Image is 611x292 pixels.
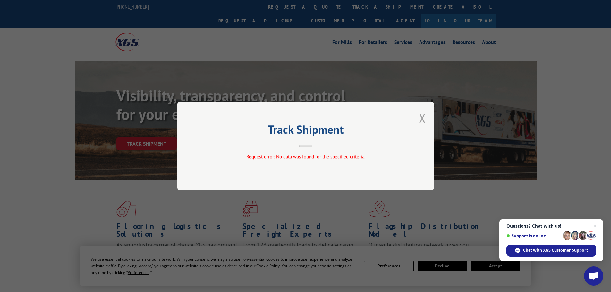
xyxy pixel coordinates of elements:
span: Questions? Chat with us! [506,223,596,229]
span: Support is online [506,233,560,238]
button: Close modal [419,110,426,127]
span: Close chat [591,222,598,230]
span: Request error: No data was found for the specified criteria. [246,154,365,160]
div: Open chat [584,266,603,286]
span: Chat with XGS Customer Support [523,247,588,253]
div: Chat with XGS Customer Support [506,245,596,257]
h2: Track Shipment [209,125,402,137]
